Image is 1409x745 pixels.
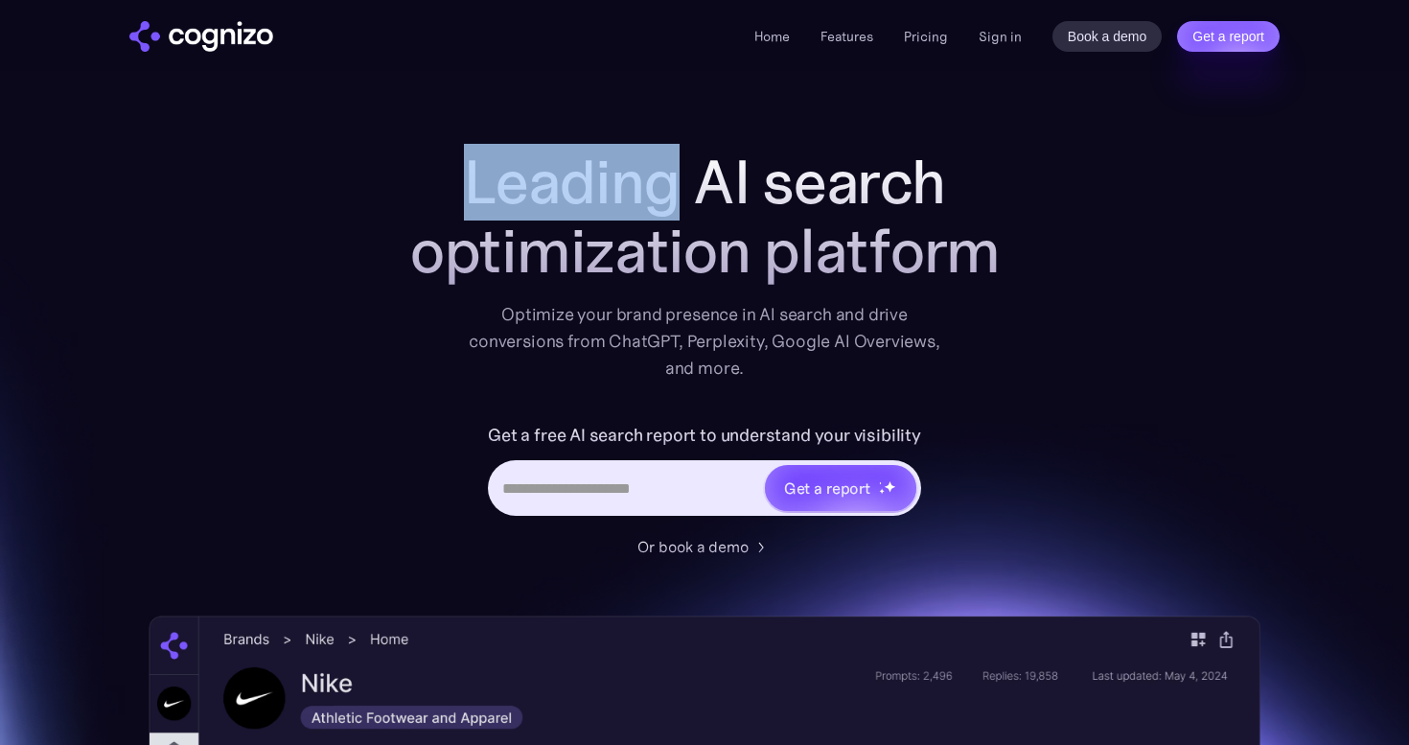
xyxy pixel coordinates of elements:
img: star [884,480,896,493]
a: home [129,21,273,52]
div: Keywords by Traffic [212,113,323,126]
div: Domain Overview [73,113,172,126]
a: Get a report [1177,21,1280,52]
a: Home [754,28,790,45]
div: Get a report [784,477,870,500]
img: star [879,488,886,495]
a: Book a demo [1052,21,1163,52]
label: Get a free AI search report to understand your visibility [488,420,921,451]
a: Or book a demo [637,535,772,558]
img: logo_orange.svg [31,31,46,46]
img: star [879,481,882,484]
a: Pricing [904,28,948,45]
img: tab_keywords_by_traffic_grey.svg [191,111,206,127]
a: Sign in [979,25,1022,48]
form: Hero URL Input Form [488,420,921,525]
div: Or book a demo [637,535,749,558]
a: Get a reportstarstarstar [763,463,918,513]
img: cognizo logo [129,21,273,52]
div: v 4.0.25 [54,31,94,46]
div: Optimize your brand presence in AI search and drive conversions from ChatGPT, Perplexity, Google ... [469,301,940,382]
img: tab_domain_overview_orange.svg [52,111,67,127]
a: Features [820,28,873,45]
img: website_grey.svg [31,50,46,65]
div: Domain: [URL] [50,50,136,65]
h1: Leading AI search optimization platform [321,148,1088,286]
